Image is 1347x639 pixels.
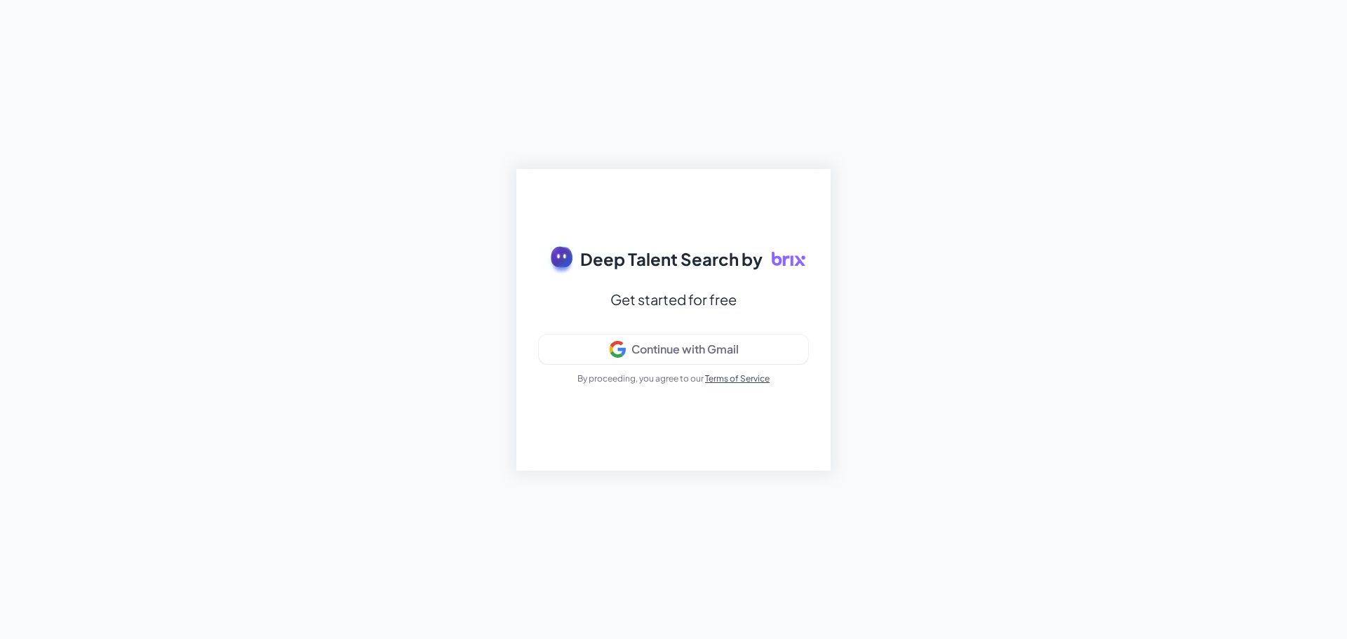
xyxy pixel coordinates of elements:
p: By proceeding, you agree to our [577,372,770,385]
button: Continue with Gmail [539,335,808,364]
span: Deep Talent Search by [580,246,763,271]
div: Get started for free [610,287,737,312]
div: Continue with Gmail [631,342,739,356]
a: Terms of Service [705,373,770,384]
